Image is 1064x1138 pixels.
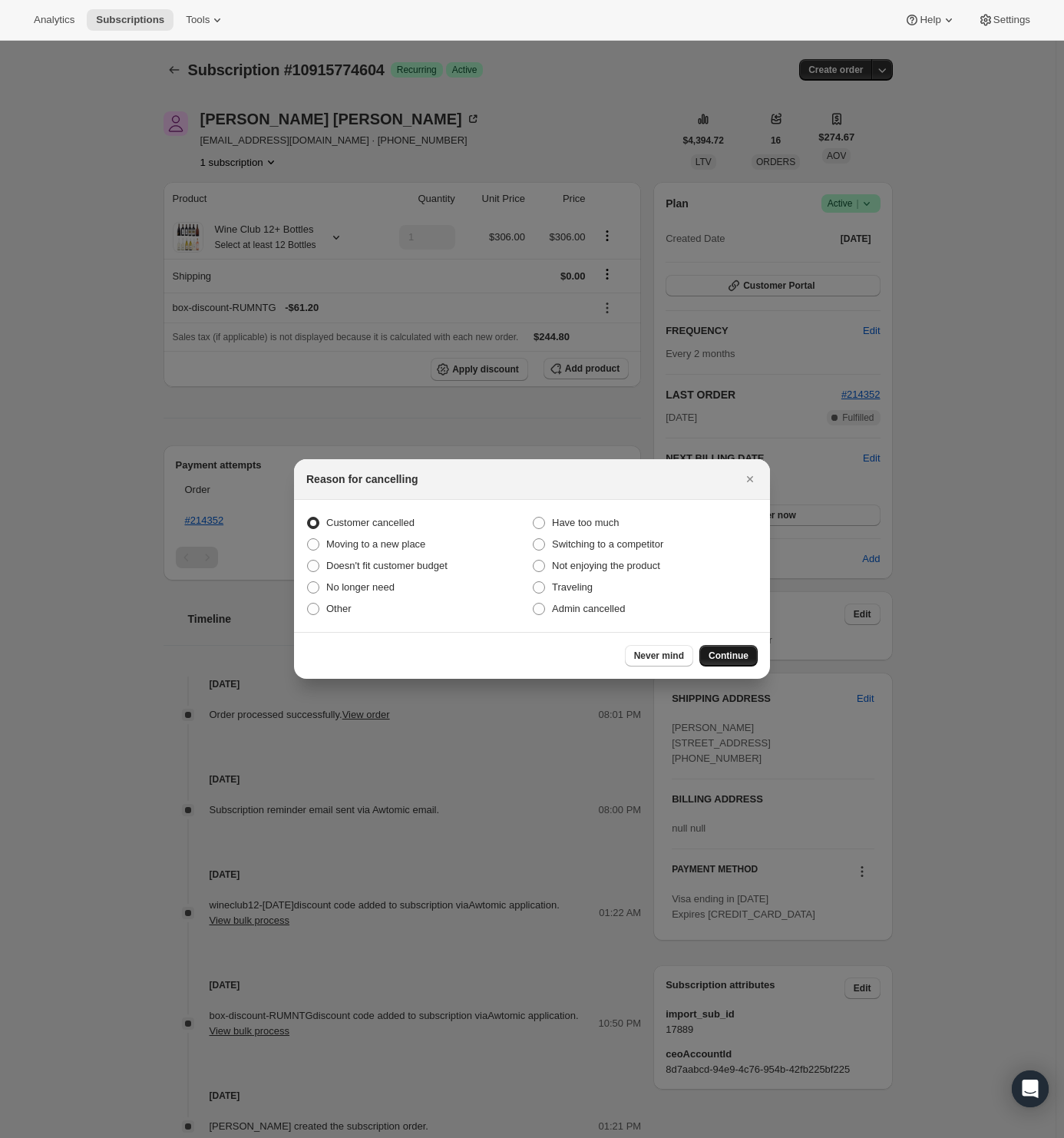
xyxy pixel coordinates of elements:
span: Continue [709,650,748,662]
span: Settings [993,14,1030,26]
button: Never mind [625,645,693,667]
span: Analytics [34,14,74,26]
span: Tools [186,14,210,26]
button: Help [895,9,965,31]
span: No longer need [326,581,395,593]
span: Have too much [552,517,619,528]
span: Subscriptions [96,14,164,26]
span: Doesn't fit customer budget [326,560,448,571]
span: Customer cancelled [326,517,415,528]
span: Never mind [634,650,684,662]
button: Tools [177,9,234,31]
span: Not enjoying the product [552,560,660,571]
span: Traveling [552,581,593,593]
div: Open Intercom Messenger [1012,1070,1049,1107]
span: Moving to a new place [326,538,425,550]
button: Subscriptions [87,9,173,31]
button: Analytics [25,9,84,31]
button: Close [739,468,761,490]
span: Admin cancelled [552,603,625,614]
button: Settings [969,9,1039,31]
span: Help [920,14,940,26]
span: Switching to a competitor [552,538,663,550]
span: Other [326,603,352,614]
button: Continue [699,645,758,667]
h2: Reason for cancelling [306,471,418,487]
